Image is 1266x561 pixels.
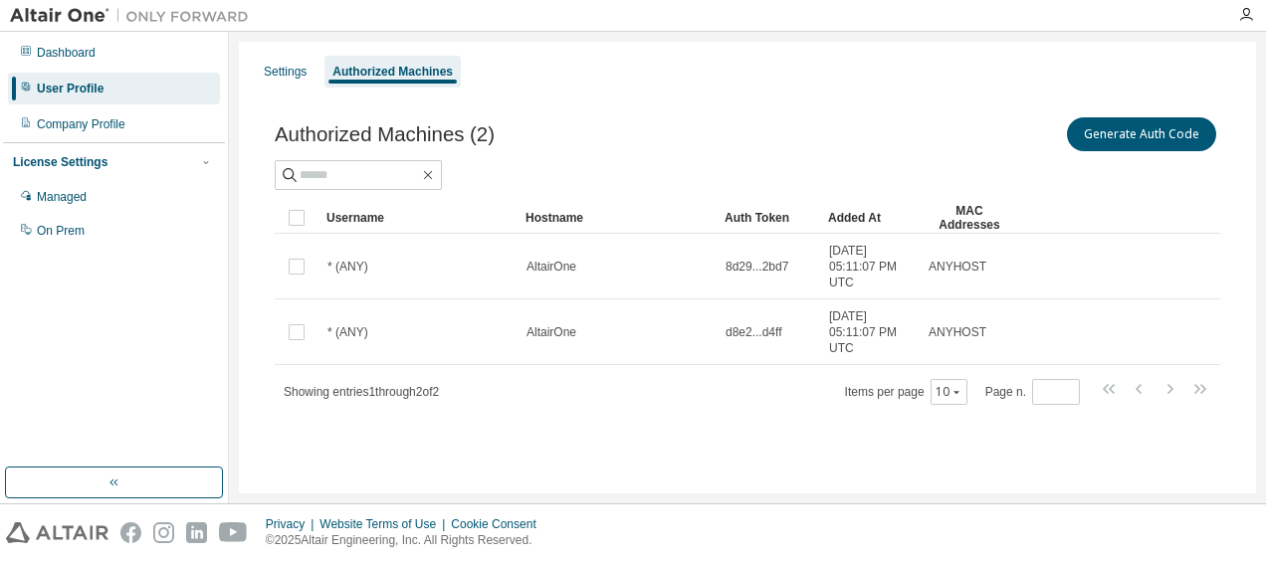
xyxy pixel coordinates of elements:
p: © 2025 Altair Engineering, Inc. All Rights Reserved. [266,532,548,549]
span: [DATE] 05:11:07 PM UTC [829,243,911,290]
span: Items per page [845,379,967,405]
span: [DATE] 05:11:07 PM UTC [829,308,911,356]
img: Altair One [10,6,259,26]
div: Cookie Consent [451,516,547,532]
img: instagram.svg [153,522,174,543]
span: AltairOne [527,259,576,275]
span: Page n. [985,379,1080,405]
div: On Prem [37,223,85,239]
button: 10 [936,384,962,400]
span: Showing entries 1 through 2 of 2 [284,385,439,399]
span: Authorized Machines (2) [275,123,495,146]
span: * (ANY) [327,259,368,275]
div: Privacy [266,516,319,532]
div: Auth Token [725,202,812,234]
span: 8d29...2bd7 [726,259,788,275]
img: youtube.svg [219,522,248,543]
div: Website Terms of Use [319,516,451,532]
div: Added At [828,202,912,234]
div: Settings [264,64,307,80]
div: Authorized Machines [332,64,453,80]
img: altair_logo.svg [6,522,108,543]
span: AltairOne [527,324,576,340]
span: ANYHOST [929,259,986,275]
div: License Settings [13,154,107,170]
img: facebook.svg [120,522,141,543]
div: Company Profile [37,116,125,132]
span: * (ANY) [327,324,368,340]
div: Hostname [526,202,709,234]
div: Dashboard [37,45,96,61]
div: User Profile [37,81,104,96]
button: Generate Auth Code [1067,117,1216,151]
span: d8e2...d4ff [726,324,782,340]
img: linkedin.svg [186,522,207,543]
div: Managed [37,189,87,205]
span: ANYHOST [929,324,986,340]
div: MAC Addresses [928,202,1011,234]
div: Username [326,202,510,234]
